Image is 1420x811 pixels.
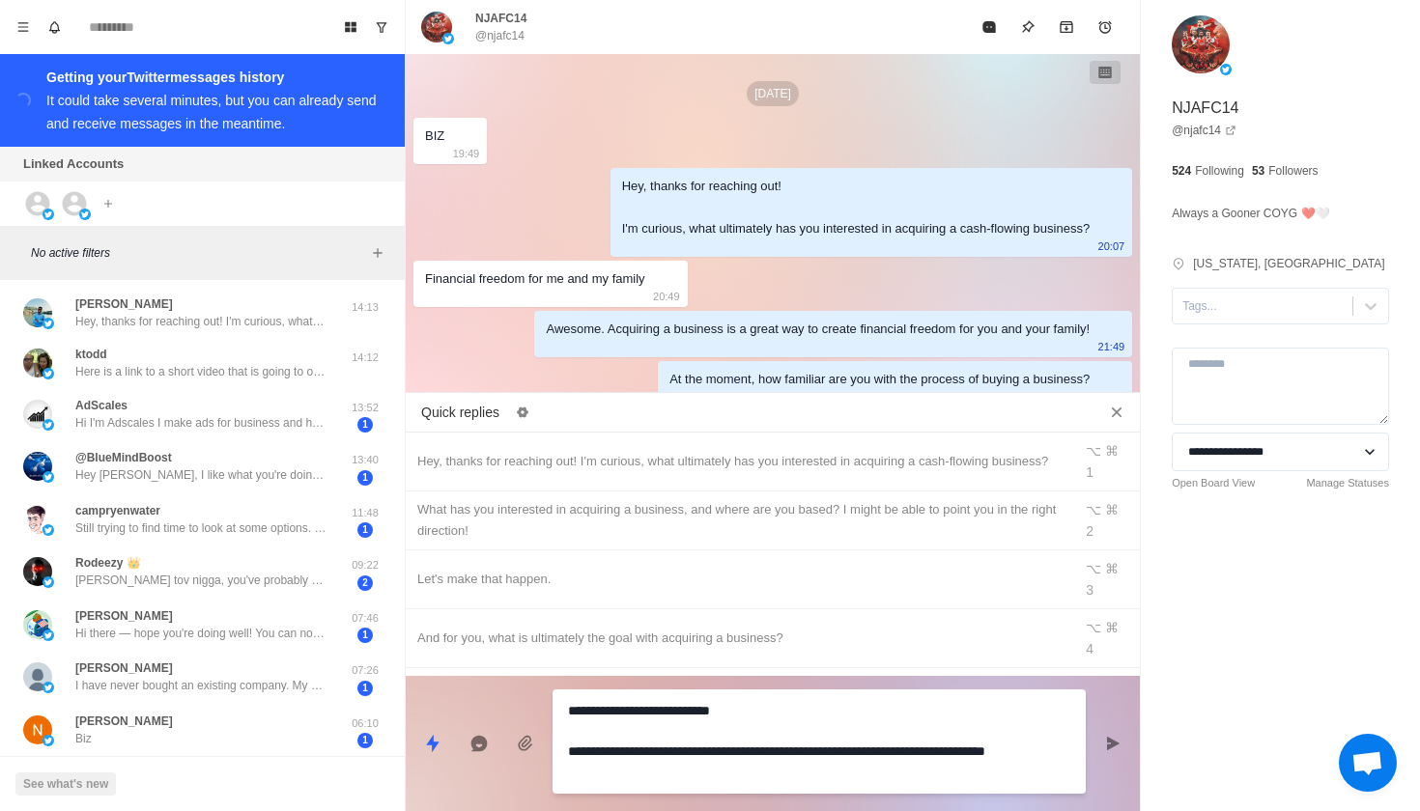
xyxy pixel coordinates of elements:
p: 19:49 [453,143,480,164]
p: 07:46 [341,610,389,627]
p: Following [1195,162,1244,180]
div: Awesome. Acquiring a business is a great way to create financial freedom for you and your family! [546,319,1090,340]
img: picture [43,209,54,220]
p: No active filters [31,244,366,262]
button: Edit quick replies [507,397,538,428]
p: [DATE] [747,81,799,106]
p: [US_STATE], [GEOGRAPHIC_DATA] [1193,255,1384,272]
span: 1 [357,522,373,538]
p: Quick replies [421,403,499,423]
button: Archive [1047,8,1086,46]
div: At the moment, how familiar are you with the process of buying a business? [669,369,1090,390]
img: picture [43,471,54,483]
a: @njafc14 [1172,122,1236,139]
div: ⌥ ⌘ 2 [1086,499,1128,542]
img: picture [23,557,52,586]
span: 1 [357,681,373,696]
img: picture [23,610,52,639]
p: 524 [1172,162,1191,180]
button: Add account [97,192,120,215]
button: Add reminder [1086,8,1124,46]
button: Reply with AI [460,724,498,763]
button: Send message [1093,724,1132,763]
div: Hey, thanks for reaching out! I'm curious, what ultimately has you interested in acquiring a cash... [622,176,1090,239]
p: Hey [PERSON_NAME], I like what you're doing and woud like to set up a meeting of the mind to unde... [75,466,327,484]
span: 1 [357,417,373,433]
button: Show unread conversations [366,12,397,42]
p: 21:49 [1098,386,1125,407]
div: Getting your Twitter messages history [46,66,382,89]
img: picture [1220,64,1232,75]
p: 20:49 [653,286,680,307]
img: picture [43,419,54,431]
p: Rodeezy 👑 [75,554,141,572]
p: Always a Gooner COYG ❤️🤍 [1172,203,1329,224]
p: NJAFC14 [475,10,526,27]
p: [PERSON_NAME] tov nigga, you've probably seen my outreach before because I am the GOAT at getting... [75,572,327,589]
img: picture [23,400,52,429]
p: campryenwater [75,502,160,519]
img: picture [43,524,54,536]
p: 06:10 [341,715,389,732]
div: ⌥ ⌘ 3 [1086,558,1128,601]
a: Open chat [1339,734,1397,792]
img: picture [23,505,52,534]
p: @njafc14 [475,27,525,44]
p: 11:48 [341,505,389,521]
div: And for you, what is ultimately the goal with acquiring a business? [417,628,1061,649]
p: [PERSON_NAME] [75,713,173,730]
p: 53 [1252,162,1264,180]
img: picture [43,368,54,379]
span: 1 [357,733,373,748]
p: Hey, thanks for reaching out! I'm curious, what ultimately has you interested in acquiring a cash... [75,313,327,330]
span: 1 [357,628,373,643]
button: Pin [1008,8,1047,46]
p: Linked Accounts [23,154,124,174]
p: 14:13 [341,299,389,316]
img: picture [43,318,54,329]
img: picture [23,452,52,481]
button: Board View [335,12,366,42]
p: I have never bought an existing company. My only experience is creating new companies. [75,677,327,694]
div: Hey, thanks for reaching out! I'm curious, what ultimately has you interested in acquiring a cash... [417,451,1061,472]
button: Notifications [39,12,70,42]
img: picture [23,298,52,327]
img: picture [43,682,54,693]
div: What has you interested in acquiring a business, and where are you based? I might be able to poin... [417,499,1061,542]
a: Manage Statuses [1306,475,1389,491]
p: Here is a link to a short video that is going to outline in more depth, what we do and how we can... [75,363,327,380]
p: Still trying to find time to look at some options. Probablly best to check back [DATE] as other p... [75,519,327,537]
p: 13:52 [341,400,389,416]
button: Add media [506,724,545,763]
button: Menu [8,12,39,42]
button: See what's new [15,772,116,796]
img: picture [43,735,54,746]
p: Biz [75,730,92,747]
button: Mark as read [970,8,1008,46]
p: 14:12 [341,350,389,366]
p: AdScales [75,397,128,414]
p: [PERSON_NAME] [75,295,173,313]
img: picture [43,576,54,588]
p: Followers [1268,162,1318,180]
p: Hi I'm Adscales I make ads for business and help them bring more customers.I was asking if you li... [75,414,327,432]
p: 07:26 [341,662,389,679]
span: 1 [357,470,373,486]
img: picture [442,33,454,44]
div: BIZ [425,126,444,147]
button: Quick replies [413,724,452,763]
p: @BlueMindBoost [75,449,172,466]
img: picture [23,349,52,378]
p: NJAFC14 [1172,97,1238,120]
p: [PERSON_NAME] [75,607,173,625]
span: 2 [357,575,373,591]
a: Open Board View [1172,475,1255,491]
p: 13:40 [341,452,389,468]
div: ⌥ ⌘ 1 [1086,440,1128,483]
button: Close quick replies [1101,397,1132,428]
div: Financial freedom for me and my family [425,268,645,290]
div: It could take several minutes, but you can already send and receive messages in the meantime. [46,93,377,131]
img: picture [421,12,452,42]
img: picture [23,662,52,691]
img: picture [1172,15,1230,73]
